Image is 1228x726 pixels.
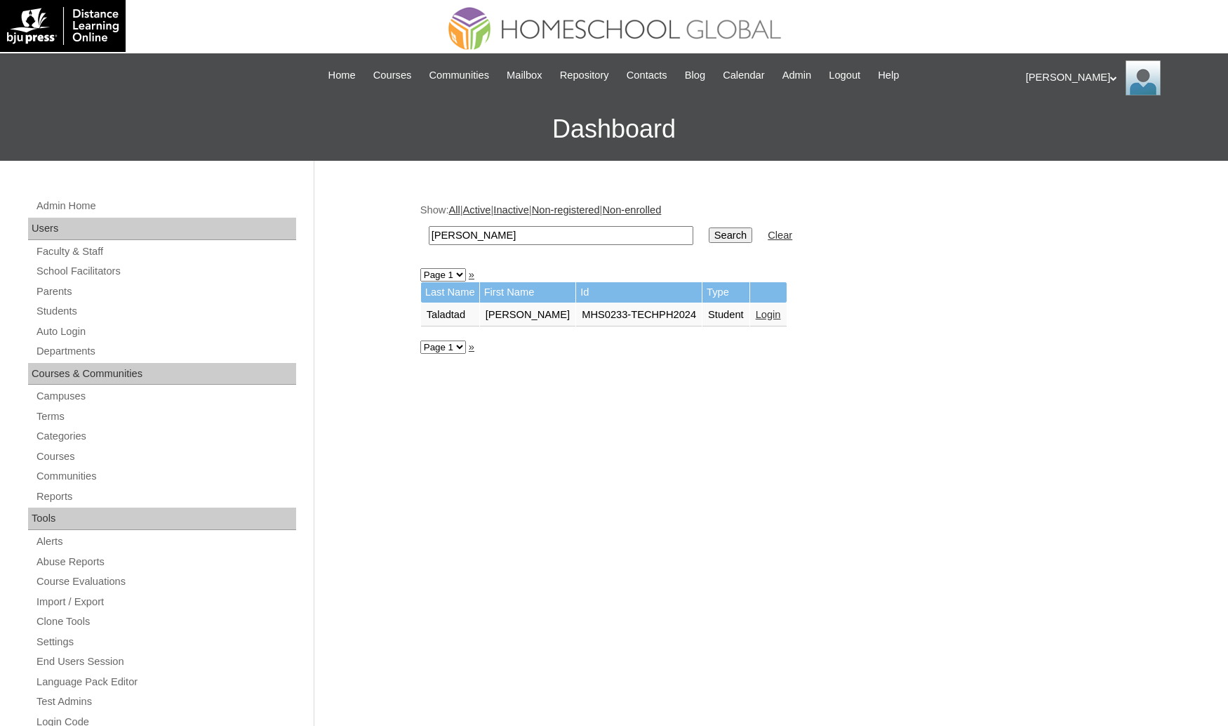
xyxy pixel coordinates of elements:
a: Mailbox [500,67,549,84]
a: Courses [366,67,419,84]
div: Tools [28,508,296,530]
a: Non-enrolled [602,204,661,216]
a: Students [35,303,296,320]
a: Calendar [716,67,771,84]
a: Admin Home [35,197,296,215]
span: Logout [829,67,860,84]
a: Communities [35,468,296,485]
a: Home [321,67,363,84]
a: Settings [35,633,296,651]
td: MHS0233-TECHPH2024 [576,303,702,327]
a: Blog [678,67,712,84]
a: Categories [35,428,296,445]
a: Admin [775,67,819,84]
span: Blog [685,67,705,84]
td: Id [576,282,702,303]
span: Communities [429,67,489,84]
a: Contacts [620,67,674,84]
a: Departments [35,343,296,360]
td: Taladtad [421,303,479,327]
a: Parents [35,283,296,301]
a: Auto Login [35,323,296,341]
td: Student [702,303,749,327]
div: Users [28,218,296,240]
span: Repository [560,67,609,84]
h3: Dashboard [7,98,1221,161]
input: Search [429,226,693,245]
span: Home [328,67,356,84]
a: Abuse Reports [35,553,296,571]
td: Type [702,282,749,303]
span: Mailbox [507,67,542,84]
a: Repository [553,67,616,84]
div: Courses & Communities [28,363,296,385]
a: Terms [35,408,296,425]
span: Courses [373,67,412,84]
a: Course Evaluations [35,573,296,590]
a: Campuses [35,388,296,405]
img: Ariane Ebuen [1126,60,1161,95]
a: Clear [768,230,792,241]
a: Non-registered [532,204,600,216]
a: End Users Session [35,653,296,671]
a: Faculty & Staff [35,243,296,260]
span: Help [878,67,899,84]
a: » [469,341,474,352]
span: Contacts [627,67,667,84]
div: Show: | | | | [420,203,1115,253]
a: Clone Tools [35,613,296,631]
a: Active [463,204,491,216]
a: Logout [822,67,867,84]
a: Language Pack Editor [35,673,296,691]
a: Reports [35,488,296,506]
a: Communities [422,67,496,84]
a: Test Admins [35,693,296,711]
img: logo-white.png [7,7,119,45]
a: Import / Export [35,593,296,611]
input: Search [709,227,752,243]
a: Courses [35,448,296,466]
a: Help [871,67,906,84]
span: Calendar [723,67,764,84]
td: Last Name [421,282,479,303]
a: Inactive [493,204,529,216]
div: [PERSON_NAME] [1026,60,1214,95]
a: Login [756,309,781,320]
td: First Name [480,282,576,303]
a: » [469,269,474,280]
td: [PERSON_NAME] [480,303,576,327]
a: All [448,204,460,216]
span: Admin [782,67,812,84]
a: Alerts [35,533,296,550]
a: School Facilitators [35,263,296,280]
